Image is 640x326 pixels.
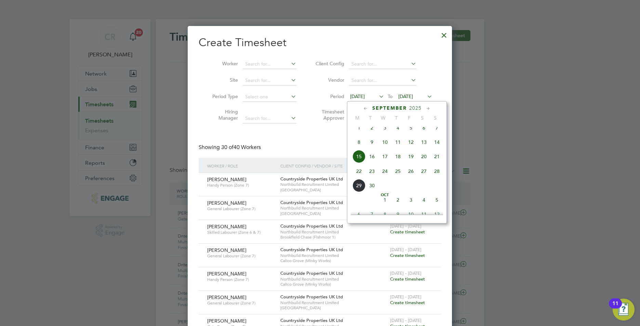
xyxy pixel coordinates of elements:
span: [PERSON_NAME] [207,294,246,300]
input: Search for... [243,114,296,123]
span: 5 [404,121,417,134]
span: 2 [365,121,378,134]
span: 24 [378,165,391,178]
input: Search for... [349,59,416,69]
input: Search for... [243,76,296,85]
span: 29 [352,179,365,192]
span: 1 [378,193,391,206]
span: [PERSON_NAME] [207,200,246,206]
span: 10 [378,136,391,149]
span: 19 [404,150,417,163]
span: Northbuild Recruitment Limited [280,182,387,187]
span: T [364,115,377,121]
span: Create timesheet [390,253,425,258]
span: [DATE] - [DATE] [390,294,422,300]
input: Search for... [349,76,416,85]
span: Create timesheet [390,229,425,235]
button: Open Resource Center, 11 new notifications [613,299,635,321]
span: Handy Person (Zone 7) [207,182,275,188]
span: 17 [378,150,391,163]
span: S [416,115,429,121]
span: Countryside Properties UK Ltd [280,176,343,182]
label: Timesheet Approver [314,109,344,121]
span: 2025 [409,105,422,111]
label: Vendor [314,77,344,83]
label: Hiring Manager [207,109,238,121]
input: Search for... [243,59,296,69]
span: 6 [352,208,365,221]
span: 3 [378,121,391,134]
span: Countryside Properties UK Ltd [280,247,343,253]
label: Worker [207,60,238,67]
span: 22 [352,165,365,178]
span: 30 of [221,144,234,151]
span: [PERSON_NAME] [207,223,246,230]
span: [GEOGRAPHIC_DATA] [280,187,387,193]
div: Client Config / Vendor / Site [279,158,388,174]
span: Oct [378,193,391,197]
span: Calico Grove (Minky Works) [280,282,387,287]
input: Select one [243,92,296,102]
h2: Create Timesheet [199,36,441,50]
label: Period Type [207,93,238,99]
span: 16 [365,150,378,163]
span: Handy Person (Zone 7) [207,277,275,282]
span: September [372,105,407,111]
span: 26 [404,165,417,178]
span: 40 Workers [221,144,261,151]
span: F [403,115,416,121]
span: Northbuild Recruitment Limited [280,276,387,282]
span: [DATE] [350,93,365,99]
span: [GEOGRAPHIC_DATA] [280,305,387,311]
span: 4 [391,121,404,134]
span: 14 [430,136,443,149]
span: 10 [404,208,417,221]
span: Countryside Properties UK Ltd [280,317,343,323]
span: [DATE] [398,93,413,99]
label: Client Config [314,60,344,67]
span: [DATE] - [DATE] [390,223,422,229]
span: M [351,115,364,121]
span: 9 [391,208,404,221]
span: Brookfield Chase (Fishmoor 1) [280,234,387,240]
span: 9 [365,136,378,149]
div: Showing [199,144,262,151]
span: Countryside Properties UK Ltd [280,200,343,205]
span: 18 [391,150,404,163]
span: [PERSON_NAME] [207,271,246,277]
span: Calico Grove (Minky Works) [280,258,387,263]
span: 11 [417,208,430,221]
span: Northbuild Recruitment Limited [280,229,387,235]
span: 4 [417,193,430,206]
span: To [386,92,395,101]
span: [DATE] - [DATE] [390,270,422,276]
span: Northbuild Recruitment Limited [280,205,387,211]
span: [GEOGRAPHIC_DATA] [280,211,387,216]
span: General Labourer (Zone 7) [207,300,275,306]
span: 15 [352,150,365,163]
span: S [429,115,442,121]
span: 6 [417,121,430,134]
span: 23 [365,165,378,178]
span: 12 [404,136,417,149]
span: [PERSON_NAME] [207,247,246,253]
span: 5 [430,193,443,206]
span: [DATE] - [DATE] [390,317,422,323]
span: Northbuild Recruitment Limited [280,300,387,305]
span: Create timesheet [390,276,425,282]
span: W [377,115,390,121]
span: General Labourer (Zone 7) [207,206,275,212]
span: 2 [391,193,404,206]
div: 11 [612,303,618,312]
span: 30 [365,179,378,192]
span: 11 [391,136,404,149]
span: 20 [417,150,430,163]
span: 25 [391,165,404,178]
div: Worker / Role [205,158,279,174]
span: Countryside Properties UK Ltd [280,294,343,300]
span: 3 [404,193,417,206]
span: [PERSON_NAME] [207,318,246,324]
label: Site [207,77,238,83]
span: Skilled Labourer (Zone 6 & 7) [207,230,275,235]
span: [PERSON_NAME] [207,176,246,182]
